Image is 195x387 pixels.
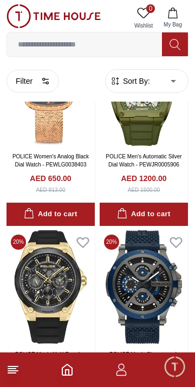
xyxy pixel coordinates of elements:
[106,154,181,168] a: POLICE Men's Automatic Silver Dial Watch - PEWJR0005906
[130,4,157,32] a: 0Wishlist
[61,363,74,376] a: Home
[163,355,187,379] div: Chat Widget
[6,70,59,92] button: Filter
[30,173,71,184] h4: AED 650.00
[121,76,150,86] span: Sort By:
[146,4,155,13] span: 0
[100,203,188,226] button: Add to cart
[6,230,95,344] img: POLICE Men's Multi Function Black Dial Watch - PEWJQ2203241
[130,22,157,30] span: Wishlist
[11,235,26,250] span: 20 %
[6,4,101,28] img: ...
[157,4,188,32] button: My Bag
[110,76,150,86] button: Sort By:
[117,208,170,221] div: Add to cart
[104,235,119,250] span: 20 %
[36,186,66,194] div: AED 813.00
[159,21,186,29] span: My Bag
[12,154,89,168] a: POLICE Women's Analog Black Dial Watch - PEWLG0038403
[15,351,86,373] a: POLICE Men's Multi Function Black Dial Watch - PEWJQ2203241
[6,203,95,226] button: Add to cart
[128,186,160,194] div: AED 1500.00
[109,351,178,373] a: POLICE Men's Chronograph Blue Dial Watch - PEWJQ2110503
[24,208,77,221] div: Add to cart
[100,230,188,344] img: POLICE Men's Chronograph Blue Dial Watch - PEWJQ2110503
[121,173,166,184] h4: AED 1200.00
